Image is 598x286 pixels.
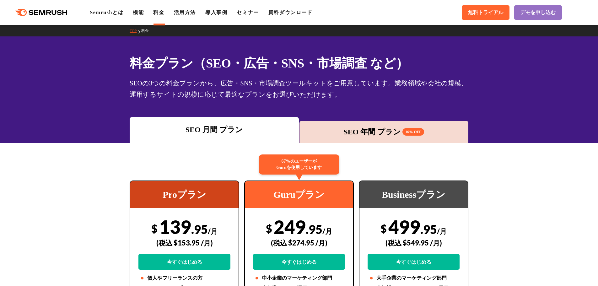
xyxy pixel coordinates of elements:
a: 今すぐはじめる [253,254,345,270]
div: SEOの3つの料金プランから、広告・SNS・市場調査ツールキットをご用意しています。業務領域や会社の規模、運用するサイトの規模に応じて最適なプランをお選びいただけます。 [130,78,468,100]
span: 無料トライアル [468,9,503,16]
div: SEO 月間 プラン [133,124,296,135]
div: Proプラン [130,181,239,208]
span: .95 [306,222,322,236]
div: 499 [368,216,460,270]
div: Businessプラン [359,181,468,208]
li: 個人やフリーランスの方 [138,274,230,282]
li: 大手企業のマーケティング部門 [368,274,460,282]
a: 導入事例 [205,10,227,15]
a: デモを申し込む [514,5,562,20]
span: .95 [420,222,437,236]
a: 機能 [133,10,144,15]
div: (税込 $274.95 /月) [253,232,345,254]
div: (税込 $153.95 /月) [138,232,230,254]
a: 活用方法 [174,10,196,15]
span: 16% OFF [402,128,424,136]
div: 249 [253,216,345,270]
div: SEO 年間 プラン [303,126,466,138]
a: 今すぐはじめる [138,254,230,270]
a: TOP [130,29,141,33]
a: 料金 [141,29,154,33]
a: 料金 [153,10,164,15]
div: (税込 $549.95 /月) [368,232,460,254]
span: $ [380,222,387,235]
div: 67%のユーザーが Guruを使用しています [259,154,339,175]
span: $ [266,222,272,235]
div: Guruプラン [245,181,353,208]
a: Semrushとは [90,10,123,15]
span: デモを申し込む [520,9,556,16]
a: 無料トライアル [462,5,509,20]
li: 中小企業のマーケティング部門 [253,274,345,282]
span: /月 [208,227,218,235]
div: 139 [138,216,230,270]
a: 資料ダウンロード [268,10,313,15]
span: /月 [322,227,332,235]
a: 今すぐはじめる [368,254,460,270]
span: /月 [437,227,447,235]
h1: 料金プラン（SEO・広告・SNS・市場調査 など） [130,54,468,73]
span: .95 [191,222,208,236]
a: セミナー [237,10,259,15]
span: $ [151,222,158,235]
